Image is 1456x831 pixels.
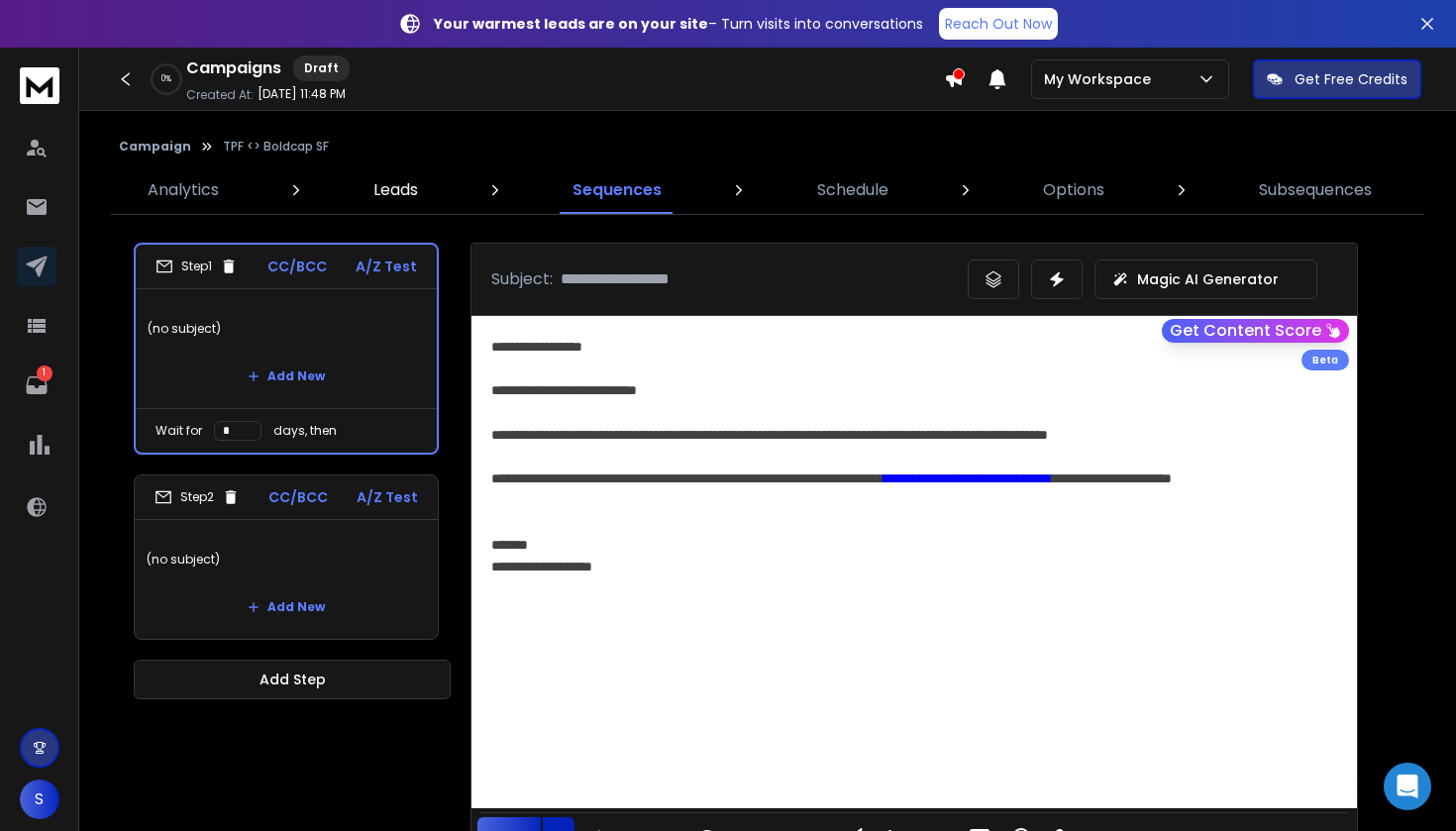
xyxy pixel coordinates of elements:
[136,166,231,214] a: Analytics
[1162,319,1349,343] button: Get Content Score
[134,243,439,455] li: Step1CC/BCCA/Z Test(no subject)Add NewWait fordays, then
[1259,178,1372,202] p: Subsequences
[1043,178,1104,202] p: Options
[939,8,1058,40] a: Reach Out Now
[1253,59,1421,99] button: Get Free Credits
[1247,166,1384,214] a: Subsequences
[273,423,337,439] p: days, then
[268,487,328,507] p: CC/BCC
[232,587,341,627] button: Add New
[356,257,417,276] p: A/Z Test
[1301,350,1349,370] div: Beta
[1137,269,1279,289] p: Magic AI Generator
[817,178,888,202] p: Schedule
[37,365,52,381] p: 1
[357,487,418,507] p: A/Z Test
[232,357,341,396] button: Add New
[156,423,202,439] p: Wait for
[1295,69,1407,89] p: Get Free Credits
[17,365,56,405] a: 1
[223,139,329,155] p: TPF <> Boldcap SF
[293,55,350,81] div: Draft
[373,178,418,202] p: Leads
[161,73,171,85] p: 0 %
[267,257,327,276] p: CC/BCC
[945,14,1052,34] p: Reach Out Now
[1044,69,1159,89] p: My Workspace
[20,779,59,819] button: S
[1094,260,1317,299] button: Magic AI Generator
[186,87,254,103] p: Created At:
[134,660,451,699] button: Add Step
[147,532,426,587] p: (no subject)
[119,139,191,155] button: Campaign
[805,166,900,214] a: Schedule
[186,56,281,80] h1: Campaigns
[1031,166,1116,214] a: Options
[572,178,662,202] p: Sequences
[258,86,346,102] p: [DATE] 11:48 PM
[1384,763,1431,810] div: Open Intercom Messenger
[155,488,240,506] div: Step 2
[156,258,238,275] div: Step 1
[20,67,59,104] img: logo
[134,474,439,640] li: Step2CC/BCCA/Z Test(no subject)Add New
[148,178,219,202] p: Analytics
[561,166,674,214] a: Sequences
[362,166,430,214] a: Leads
[434,14,708,34] strong: Your warmest leads are on your site
[491,267,553,291] p: Subject:
[148,301,425,357] p: (no subject)
[434,14,923,34] p: – Turn visits into conversations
